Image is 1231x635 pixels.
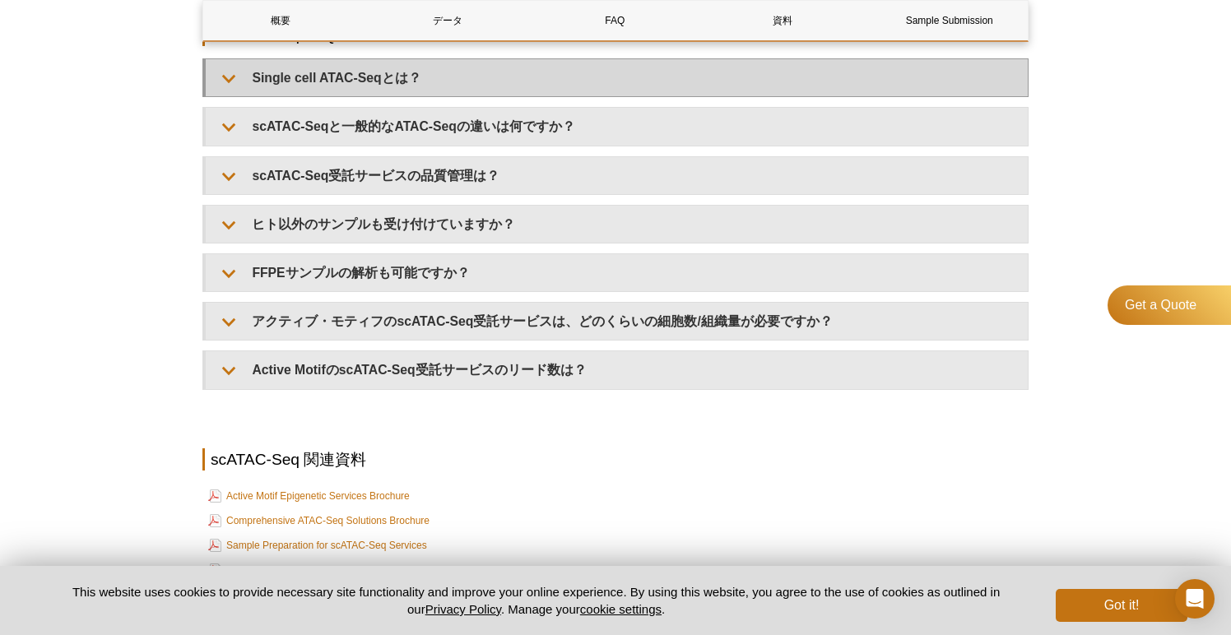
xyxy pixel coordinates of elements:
a: Comprehensive ATAC-Seq Solutions Brochure [208,511,430,531]
a: Get a Quote [1108,285,1231,325]
summary: scATAC-Seq受託サービスの品質管理は？ [206,157,1028,194]
button: cookie settings [580,602,662,616]
summary: FFPEサンプルの解析も可能ですか？ [206,254,1028,291]
summary: ヒト以外のサンプルも受け付けていますか？ [206,206,1028,243]
p: This website uses cookies to provide necessary site functionality and improve your online experie... [44,583,1029,618]
summary: scATAC-Seqと一般的なATAC-Seqの違いは何ですか？ [206,108,1028,145]
a: 資料 [705,1,860,40]
a: FAQ [537,1,692,40]
a: 概要 [203,1,358,40]
button: Got it! [1056,589,1187,622]
a: Sample Submission [872,1,1027,40]
h2: scATAC-Seq 関連資料 [202,448,1029,470]
a: Privacy Policy [425,602,501,616]
a: Active Motif Epigenetic Services Brochure [208,486,410,506]
summary: アクティブ・モティフのscATAC-Seq受託サービスは、どのくらいの細胞数/組織量が必要ですか？ [206,303,1028,340]
a: データ [370,1,525,40]
summary: Active MotifのscATAC-Seq受託サービスのリード数は？ [206,351,1028,388]
div: Open Intercom Messenger [1175,579,1215,619]
summary: Single cell ATAC-Seqとは？ [206,59,1028,96]
a: Epigenetic Services Citations [208,560,354,580]
a: Sample Preparation for scATAC-Seq Services [208,535,427,555]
